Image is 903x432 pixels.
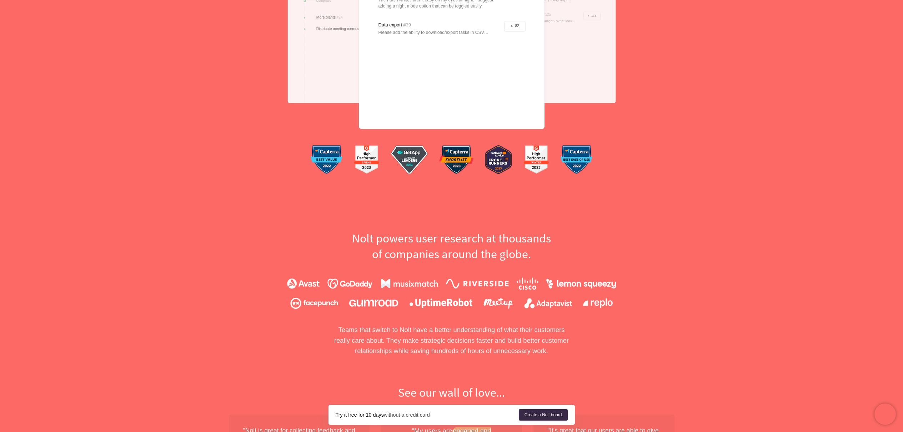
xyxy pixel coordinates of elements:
[287,278,320,289] img: avast.6829f2e004.png
[336,412,384,418] strong: Try it free for 10 days
[391,145,428,174] img: getApp.168aadcbc8.png
[328,385,575,401] h2: See our wall of love...
[410,298,472,308] img: uptimerobot.920923f729.png
[354,143,380,176] img: g2-1.d59c70ff4a.png
[349,300,398,307] img: gumroad.2d33986aca.png
[290,298,338,309] img: facepunch.2d9380a33e.png
[327,278,373,289] img: godaddy.fea34582f6.png
[446,279,509,288] img: riverside.224b59c4e9.png
[874,403,896,425] iframe: Chatra live chat
[523,143,549,176] img: g2-2.67a1407cb9.png
[328,325,575,356] p: Teams that switch to Nolt have a better understanding of what their customers really care about. ...
[546,279,616,288] img: lemonsqueezy.bc0263d410.png
[485,145,512,174] img: softwareAdvice.8928b0e2d4.png
[483,298,513,309] img: meetup.9107d9babc.png
[336,411,519,418] div: without a credit card
[311,145,342,174] img: capterra-1.a005f88887.png
[439,145,473,174] img: capterra-3.4ae8dd4a3b.png
[517,277,538,290] img: cisco.095899e268.png
[328,231,575,262] h2: Nolt powers user research at thousands of companies around the globe.
[381,279,438,289] img: musixmatch.134dacf828.png
[561,145,592,174] img: capterra-2.aadd15ad95.png
[524,298,572,308] img: adaptavist.4060977e04.png
[583,298,613,308] img: replo.43f45c7cdc.png
[519,409,568,421] a: Create a Nolt board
